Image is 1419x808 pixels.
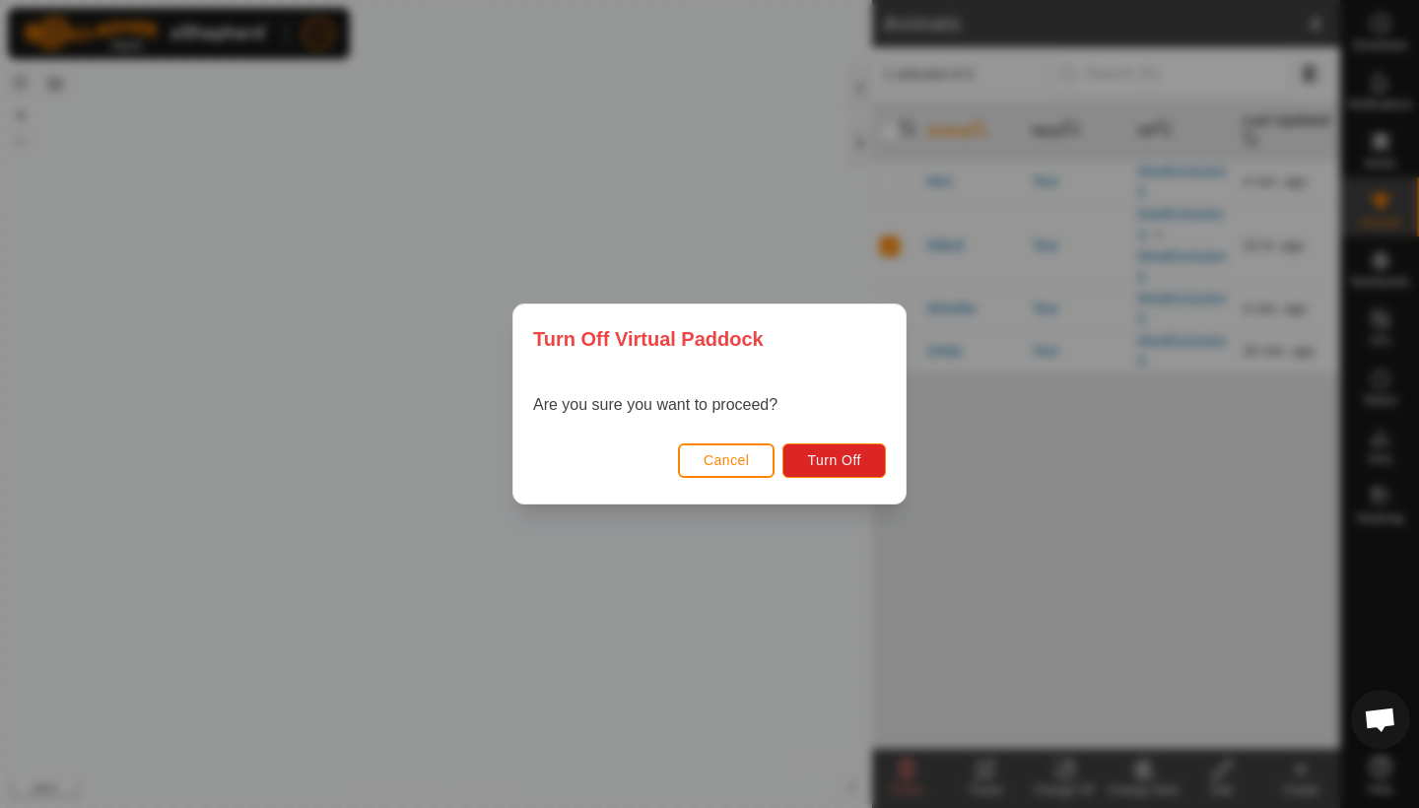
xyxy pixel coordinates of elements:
[704,452,750,468] span: Cancel
[782,443,886,478] button: Turn Off
[533,393,777,417] p: Are you sure you want to proceed?
[533,324,764,354] span: Turn Off Virtual Paddock
[807,452,861,468] span: Turn Off
[1351,690,1410,749] div: Open chat
[678,443,776,478] button: Cancel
